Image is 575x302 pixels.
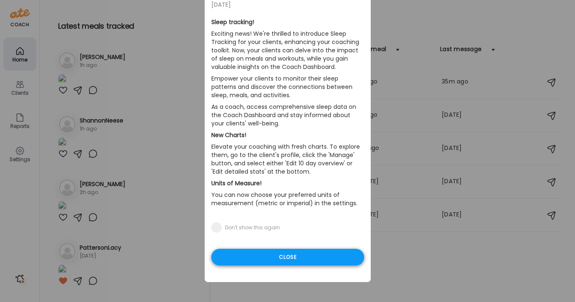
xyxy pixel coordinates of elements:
[225,224,280,231] div: Don't show this again
[211,131,246,139] b: New Charts!
[211,141,364,177] p: Elevate your coaching with fresh charts. To explore them, go to the client's profile, click the '...
[211,189,364,209] p: You can now choose your preferred units of measurement (metric or imperial) in the settings.
[211,18,254,26] b: Sleep tracking!
[211,73,364,101] p: Empower your clients to monitor their sleep patterns and discover the connections between sleep, ...
[211,28,364,73] p: Exciting news! We're thrilled to introduce Sleep Tracking for your clients, enhancing your coachi...
[211,101,364,129] p: As a coach, access comprehensive sleep data on the Coach Dashboard and stay informed about your c...
[211,249,364,265] div: Close
[211,179,262,187] b: Units of Measure!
